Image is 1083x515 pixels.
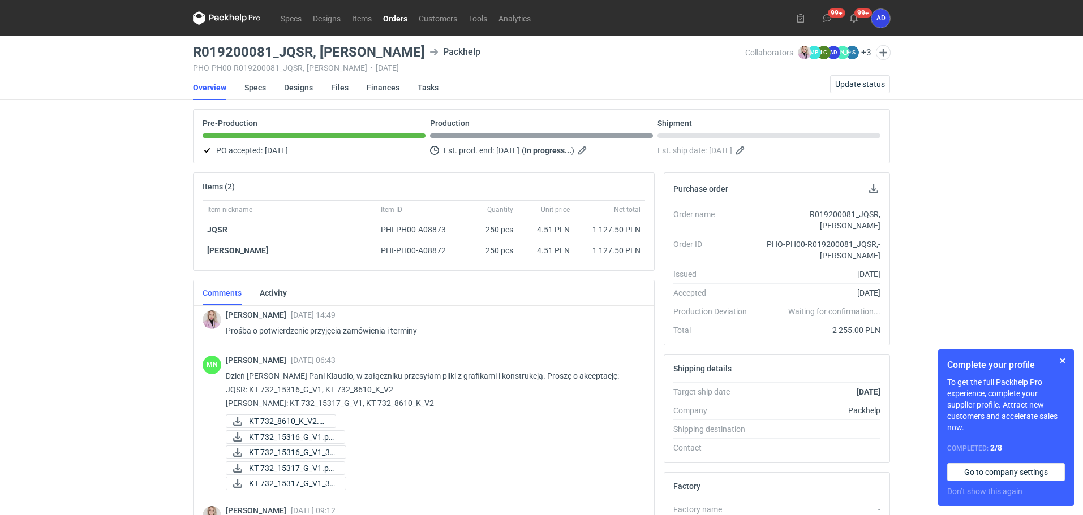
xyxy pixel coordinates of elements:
[207,246,268,255] strong: [PERSON_NAME]
[947,463,1065,481] a: Go to company settings
[226,414,336,428] a: KT 732_8610_K_V2.pdf
[249,446,337,458] span: KT 732_15316_G_V1_3D...
[845,9,863,27] button: 99+
[990,443,1002,452] strong: 2 / 8
[788,306,880,317] em: Waiting for confirmation...
[226,356,291,365] span: [PERSON_NAME]
[226,310,291,319] span: [PERSON_NAME]
[673,482,700,491] h2: Factory
[579,245,641,256] div: 1 127.50 PLN
[657,119,692,128] p: Shipment
[657,144,880,157] div: Est. ship date:
[709,144,732,157] span: [DATE]
[673,405,756,416] div: Company
[579,224,641,235] div: 1 127.50 PLN
[291,310,336,319] span: [DATE] 14:49
[463,11,493,25] a: Tools
[522,245,570,256] div: 4.51 PLN
[203,280,242,305] a: Comments
[571,146,574,155] em: )
[203,356,221,374] div: Małgorzata Nowotna
[756,209,880,231] div: R019200081_JQSR, [PERSON_NAME]
[818,9,836,27] button: 99+
[861,47,871,58] button: +3
[367,75,399,100] a: Finances
[673,269,756,280] div: Issued
[418,75,439,100] a: Tasks
[193,75,226,100] a: Overview
[307,11,346,25] a: Designs
[461,219,518,240] div: 250 pcs
[673,504,756,515] div: Factory name
[1056,354,1069,367] button: Skip for now
[756,239,880,261] div: PHO-PH00-R019200081_JQSR,-[PERSON_NAME]
[876,45,891,60] button: Edit collaborators
[226,430,345,444] a: KT 732_15316_G_V1.pd...
[673,184,728,193] h2: Purchase order
[381,224,457,235] div: PHI-PH00-A08873
[522,224,570,235] div: 4.51 PLN
[487,205,513,214] span: Quantity
[203,182,235,191] h2: Items (2)
[845,46,859,59] figcaption: ŁS
[226,445,346,459] a: KT 732_15316_G_V1_3D...
[226,445,339,459] div: KT 732_15316_G_V1_3D.JPG
[673,386,756,397] div: Target ship date
[756,269,880,280] div: [DATE]
[249,477,337,490] span: KT 732_15317_G_V1_3D...
[413,11,463,25] a: Customers
[193,11,261,25] svg: Packhelp Pro
[377,11,413,25] a: Orders
[429,45,480,59] div: Packhelp
[947,442,1065,454] div: Completed:
[203,144,426,157] div: PO accepted:
[249,462,336,474] span: KT 732_15317_G_V1.pd...
[867,182,880,196] button: Download PO
[947,486,1022,497] button: Don’t show this again
[745,48,793,57] span: Collaborators
[226,477,339,490] div: KT 732_15317_G_V1_3D.JPG
[203,356,221,374] figcaption: MN
[522,146,525,155] em: (
[265,144,288,157] span: [DATE]
[541,205,570,214] span: Unit price
[673,442,756,453] div: Contact
[756,405,880,416] div: Packhelp
[430,119,470,128] p: Production
[947,358,1065,372] h1: Complete your profile
[836,46,849,59] figcaption: [PERSON_NAME]
[577,144,590,157] button: Edit estimated production end date
[673,364,732,373] h2: Shipping details
[291,356,336,365] span: [DATE] 06:43
[346,11,377,25] a: Items
[260,280,287,305] a: Activity
[381,245,457,256] div: PHI-PH00-A08872
[614,205,641,214] span: Net total
[756,287,880,298] div: [DATE]
[207,205,252,214] span: Item nickname
[203,310,221,329] img: Klaudia Wiśniewska
[226,324,636,337] p: Prośba o potwierdzenie przyjęcia zamówienia i terminy
[673,423,756,435] div: Shipping destination
[430,144,653,157] div: Est. prod. end:
[193,63,745,72] div: PHO-PH00-R019200081_JQSR,-[PERSON_NAME] [DATE]
[226,461,339,475] div: KT 732_15317_G_V1.pdf
[207,225,227,234] strong: JQSR
[756,442,880,453] div: -
[284,75,313,100] a: Designs
[193,45,425,59] h3: R019200081_JQSR, KAYL
[226,477,346,490] a: KT 732_15317_G_V1_3D...
[756,324,880,336] div: 2 255.00 PLN
[203,119,257,128] p: Pre-Production
[244,75,266,100] a: Specs
[496,144,519,157] span: [DATE]
[871,9,890,28] div: Anita Dolczewska
[673,306,756,317] div: Production Deviation
[807,46,821,59] figcaption: MP
[226,506,291,515] span: [PERSON_NAME]
[673,239,756,261] div: Order ID
[275,11,307,25] a: Specs
[871,9,890,28] button: AD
